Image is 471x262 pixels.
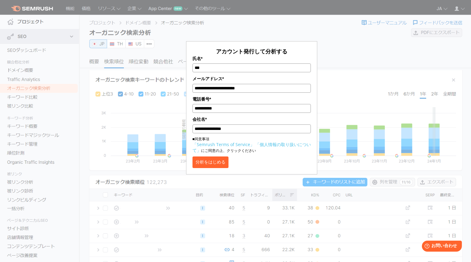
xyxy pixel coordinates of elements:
a: 「Semrush Terms of Service」 [192,142,254,147]
iframe: Help widget launcher [417,238,464,255]
label: 電話番号* [192,96,311,102]
p: ■同意事項 にご同意の上、クリックください [192,136,311,153]
span: アカウント発行して分析する [216,48,287,55]
a: 「個人情報の取り扱いについて」 [192,142,311,153]
label: メールアドレス* [192,75,311,82]
button: 分析をはじめる [192,156,228,168]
